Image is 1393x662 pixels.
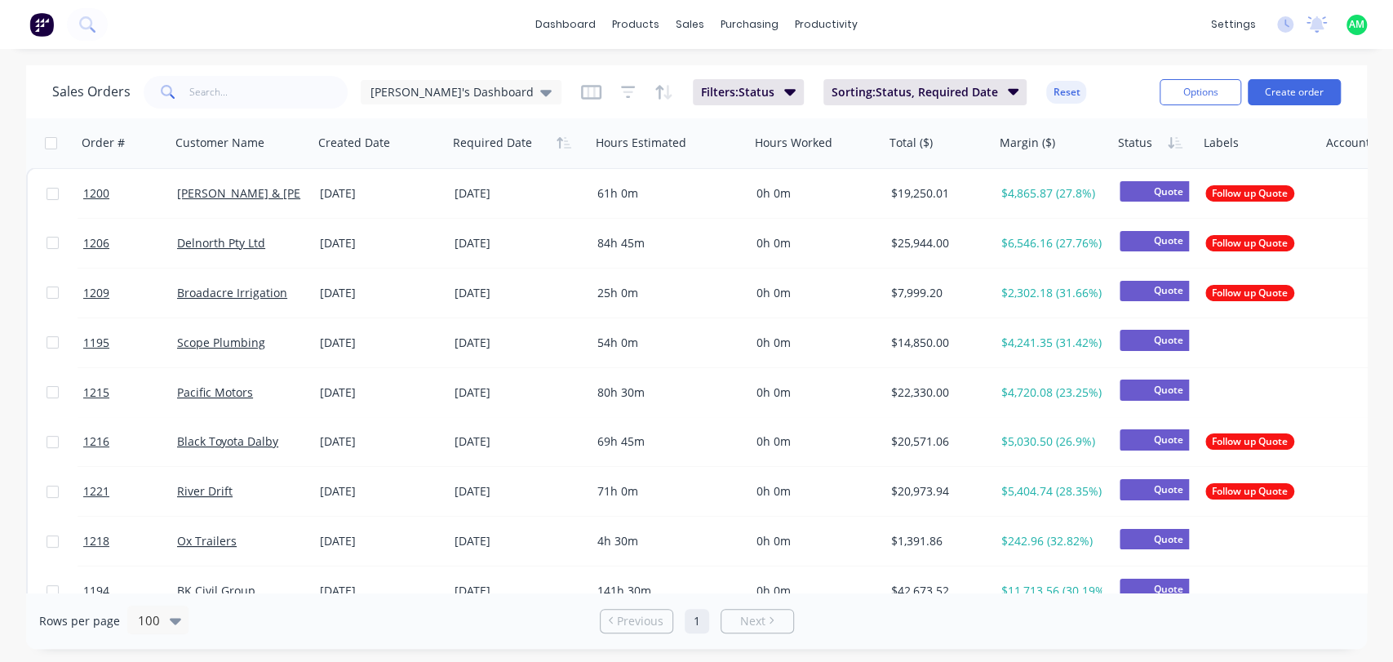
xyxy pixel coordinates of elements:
[83,433,109,450] span: 1216
[175,135,264,151] div: Customer Name
[177,285,287,300] a: Broadacre Irrigation
[83,533,109,549] span: 1218
[1001,185,1102,202] div: $4,865.87 (27.8%)
[597,533,736,549] div: 4h 30m
[787,12,866,37] div: productivity
[601,613,672,629] a: Previous page
[756,384,791,400] span: 0h 0m
[320,433,441,450] div: [DATE]
[597,235,736,251] div: 84h 45m
[693,79,804,105] button: Filters:Status
[1120,529,1218,549] span: Quote
[891,583,983,599] div: $42,673.52
[1001,433,1102,450] div: $5,030.50 (26.9%)
[1046,81,1086,104] button: Reset
[668,12,712,37] div: sales
[189,76,348,109] input: Search...
[320,285,441,301] div: [DATE]
[755,135,832,151] div: Hours Worked
[83,417,177,466] a: 1216
[177,533,237,549] a: Ox Trailers
[891,533,983,549] div: $1,391.86
[83,269,177,318] a: 1209
[83,384,109,401] span: 1215
[83,368,177,417] a: 1215
[83,169,177,218] a: 1200
[1205,433,1294,450] button: Follow up Quote
[453,135,532,151] div: Required Date
[29,12,54,37] img: Factory
[1001,285,1102,301] div: $2,302.18 (31.66%)
[83,318,177,367] a: 1195
[597,335,736,351] div: 54h 0m
[455,235,584,251] div: [DATE]
[1212,235,1288,251] span: Follow up Quote
[177,483,233,499] a: River Drift
[756,235,791,251] span: 0h 0m
[1205,285,1294,301] button: Follow up Quote
[597,433,736,450] div: 69h 45m
[1120,281,1218,301] span: Quote
[1000,135,1055,151] div: Margin ($)
[756,583,791,598] span: 0h 0m
[712,12,787,37] div: purchasing
[597,185,736,202] div: 61h 0m
[604,12,668,37] div: products
[597,483,736,500] div: 71h 0m
[756,433,791,449] span: 0h 0m
[455,285,584,301] div: [DATE]
[1212,285,1288,301] span: Follow up Quote
[455,384,584,401] div: [DATE]
[1001,235,1102,251] div: $6,546.16 (27.76%)
[597,384,736,401] div: 80h 30m
[320,235,441,251] div: [DATE]
[1118,135,1152,151] div: Status
[1120,330,1218,350] span: Quote
[1203,12,1264,37] div: settings
[83,185,109,202] span: 1200
[756,285,791,300] span: 0h 0m
[83,219,177,268] a: 1206
[597,285,736,301] div: 25h 0m
[177,583,255,598] a: BK Civil Group
[39,613,120,629] span: Rows per page
[1205,235,1294,251] button: Follow up Quote
[455,433,584,450] div: [DATE]
[1349,17,1364,32] span: AM
[83,467,177,516] a: 1221
[83,583,109,599] span: 1194
[455,335,584,351] div: [DATE]
[740,613,765,629] span: Next
[1120,429,1218,450] span: Quote
[318,135,390,151] div: Created Date
[1248,79,1341,105] button: Create order
[593,609,801,633] ul: Pagination
[320,384,441,401] div: [DATE]
[177,384,253,400] a: Pacific Motors
[701,84,774,100] span: Filters: Status
[756,335,791,350] span: 0h 0m
[891,483,983,500] div: $20,973.94
[177,185,375,201] a: [PERSON_NAME] & [PERSON_NAME]
[1212,483,1288,500] span: Follow up Quote
[177,433,278,449] a: Black Toyota Dalby
[617,613,663,629] span: Previous
[1120,181,1218,202] span: Quote
[320,483,441,500] div: [DATE]
[320,583,441,599] div: [DATE]
[891,335,983,351] div: $14,850.00
[83,285,109,301] span: 1209
[455,185,584,202] div: [DATE]
[823,79,1027,105] button: Sorting:Status, Required Date
[1160,79,1241,105] button: Options
[1212,433,1288,450] span: Follow up Quote
[891,285,983,301] div: $7,999.20
[455,583,584,599] div: [DATE]
[756,185,791,201] span: 0h 0m
[597,583,736,599] div: 141h 30m
[1120,231,1218,251] span: Quote
[832,84,998,100] span: Sorting: Status, Required Date
[1120,479,1218,500] span: Quote
[1212,185,1288,202] span: Follow up Quote
[891,433,983,450] div: $20,571.06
